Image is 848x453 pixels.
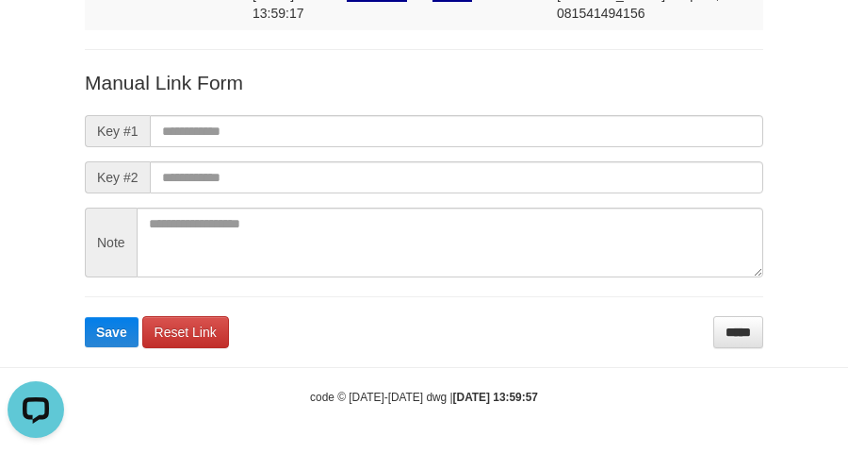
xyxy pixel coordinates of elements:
[85,317,139,347] button: Save
[155,325,217,340] span: Reset Link
[453,391,538,404] strong: [DATE] 13:59:57
[85,161,150,193] span: Key #2
[310,391,538,404] small: code © [DATE]-[DATE] dwg |
[96,325,127,340] span: Save
[85,208,137,277] span: Note
[142,316,229,348] a: Reset Link
[8,8,64,64] button: Open LiveChat chat widget
[85,115,150,147] span: Key #1
[557,6,644,21] span: Copy 081541494156 to clipboard
[85,69,763,96] p: Manual Link Form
